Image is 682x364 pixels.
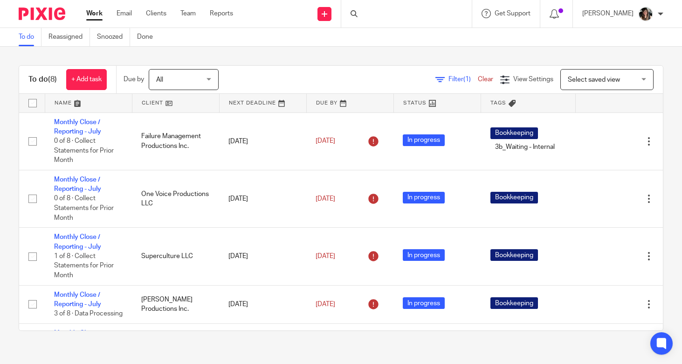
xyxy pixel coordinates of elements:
td: [DATE] [219,170,306,227]
p: [PERSON_NAME] [582,9,634,18]
span: [DATE] [316,301,335,308]
td: [DATE] [219,112,306,170]
span: Bookkeeping [490,297,538,309]
span: Filter [448,76,478,83]
td: Failure Management Productions Inc. [132,112,219,170]
span: Bookkeeping [490,249,538,261]
span: 3b_Waiting - Internal [490,141,559,153]
a: Monthly Close / Reporting - July [54,119,101,135]
span: [DATE] [316,196,335,202]
span: Tags [490,100,506,105]
span: Get Support [495,10,530,17]
a: Monthly Close / Reporting - July [54,176,101,192]
span: [DATE] [316,253,335,259]
a: Team [180,9,196,18]
a: + Add task [66,69,107,90]
a: Snoozed [97,28,130,46]
span: (1) [463,76,471,83]
td: [DATE] [219,285,306,323]
a: To do [19,28,41,46]
td: Superculture LLC [132,228,219,285]
p: Due by [124,75,144,84]
span: Bookkeeping [490,192,538,203]
img: IMG_2906.JPEG [638,7,653,21]
img: Pixie [19,7,65,20]
span: In progress [403,192,445,203]
a: Monthly Close / Reporting - July [54,234,101,250]
a: Clear [478,76,493,83]
a: Clients [146,9,166,18]
span: In progress [403,297,445,309]
span: Select saved view [568,77,620,83]
span: View Settings [513,76,553,83]
a: Monthly Close / Reporting - July [54,292,101,308]
td: [DATE] [219,228,306,285]
span: In progress [403,249,445,261]
span: Bookkeeping [490,127,538,139]
a: Email [117,9,132,18]
a: Done [137,28,160,46]
td: One Voice Productions LLC [132,170,219,227]
span: 1 of 8 · Collect Statements for Prior Month [54,253,114,279]
span: In progress [403,134,445,146]
a: Monthly Close / Reporting - July [54,330,101,346]
span: All [156,77,163,83]
span: (8) [48,76,57,83]
a: Reassigned [48,28,90,46]
span: 0 of 8 · Collect Statements for Prior Month [54,196,114,221]
a: Work [86,9,103,18]
span: 0 of 8 · Collect Statements for Prior Month [54,138,114,163]
td: [PERSON_NAME] Productions Inc. [132,285,219,323]
span: 3 of 8 · Data Processing [54,310,123,317]
a: Reports [210,9,233,18]
h1: To do [28,75,57,84]
span: [DATE] [316,138,335,144]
